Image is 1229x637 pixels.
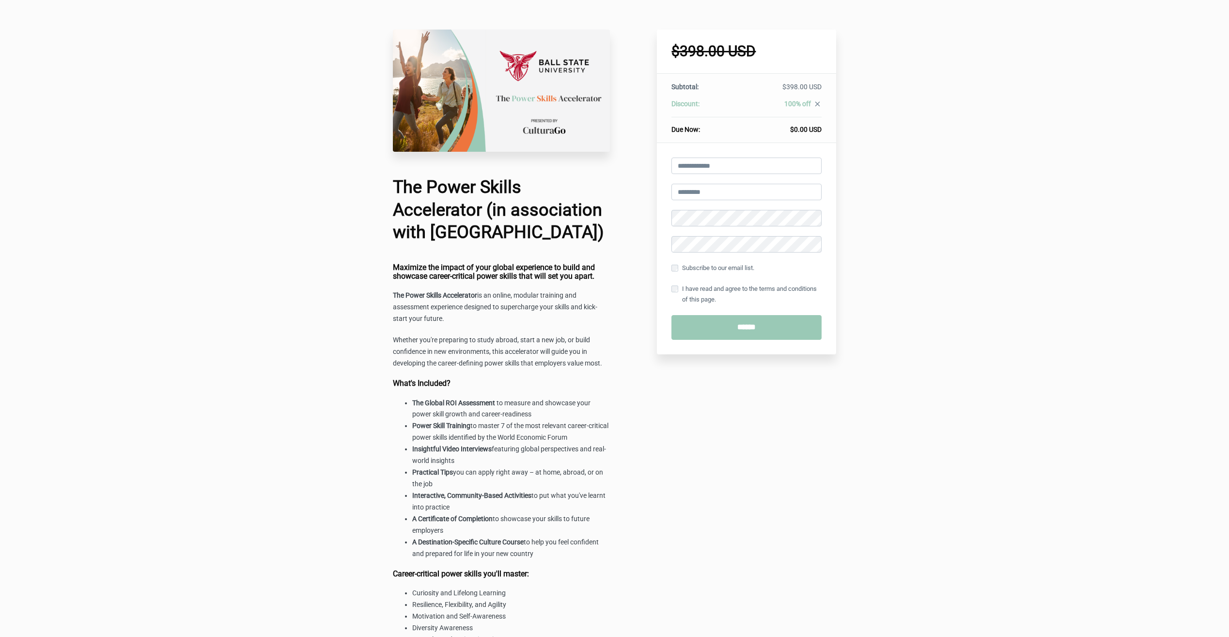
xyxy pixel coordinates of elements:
label: Subscribe to our email list. [671,263,754,273]
strong: The Global ROI Assessment [412,399,495,407]
li: to showcase your skills to future employers [412,513,610,537]
li: you can apply right away – at home, abroad, or on the job [412,467,610,490]
img: 8fe6e-6bec-5ed-3dc1-a602e30f5c2d_Ball_State_University_Checkout_Page.png [393,30,610,152]
h1: $398.00 USD [671,44,822,59]
td: $398.00 USD [735,82,822,99]
strong: Practical Tips [412,468,453,476]
li: to master 7 of the most relevant career-critical power skills identified by the World Economic Forum [412,420,610,444]
strong: A Certificate of Completion [412,515,493,523]
h4: Career-critical power skills you'll master: [393,570,610,578]
i: close [813,100,822,108]
span: Subtotal: [671,83,699,91]
span: Motivation and Self-Awareness [412,612,506,620]
strong: Insightful Video Interviews [412,445,492,453]
label: I have read and agree to the terms and conditions of this page. [671,284,822,305]
li: featuring global perspectives and real-world insights [412,444,610,467]
th: Due Now: [671,117,734,135]
li: Resilience, Flexibility, and Agility [412,599,610,611]
span: 100% off [784,100,811,108]
input: I have read and agree to the terms and conditions of this page. [671,286,678,292]
a: close [811,100,822,111]
li: Curiosity and Lifelong Learning [412,588,610,599]
h4: What's Included? [393,379,610,388]
li: to measure and showcase your power skill growth and career-readiness [412,398,610,421]
strong: Power Skill Training [412,422,470,430]
p: is an online, modular training and assessment experience designed to supercharge your skills and ... [393,290,610,325]
strong: The Power Skills Accelerator [393,291,477,299]
strong: Interactive, Community-Based Activities [412,492,531,499]
h4: Maximize the impact of your global experience to build and showcase career-critical power skills ... [393,263,610,280]
h1: The Power Skills Accelerator (in association with [GEOGRAPHIC_DATA]) [393,176,610,244]
th: Discount: [671,99,734,117]
li: to put what you've learnt into practice [412,490,610,513]
p: Whether you're preparing to study abroad, start a new job, or build confidence in new environment... [393,334,610,369]
span: Diversity Awareness [412,624,473,632]
input: Subscribe to our email list. [671,265,678,271]
li: to help you feel confident and prepared for life in your new country [412,537,610,560]
strong: A Destination-Specific Culture Course [412,538,524,546]
span: $0.00 USD [790,126,822,133]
